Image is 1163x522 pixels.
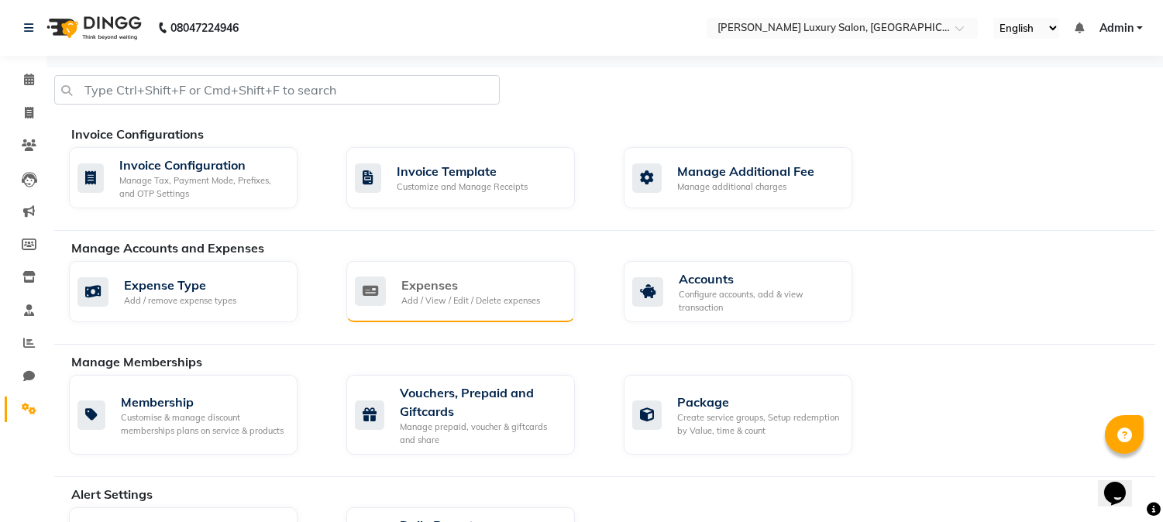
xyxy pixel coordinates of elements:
[677,180,814,194] div: Manage additional charges
[69,261,323,322] a: Expense TypeAdd / remove expense types
[121,393,285,411] div: Membership
[397,180,528,194] div: Customize and Manage Receipts
[679,270,840,288] div: Accounts
[401,276,540,294] div: Expenses
[397,162,528,180] div: Invoice Template
[40,6,146,50] img: logo
[679,288,840,314] div: Configure accounts, add & view transaction
[121,411,285,437] div: Customise & manage discount memberships plans on service & products
[677,162,814,180] div: Manage Additional Fee
[346,375,600,455] a: Vouchers, Prepaid and GiftcardsManage prepaid, voucher & giftcards and share
[346,147,600,208] a: Invoice TemplateCustomize and Manage Receipts
[124,276,236,294] div: Expense Type
[677,393,840,411] div: Package
[119,156,285,174] div: Invoice Configuration
[346,261,600,322] a: ExpensesAdd / View / Edit / Delete expenses
[124,294,236,307] div: Add / remove expense types
[1098,460,1148,507] iframe: chat widget
[677,411,840,437] div: Create service groups, Setup redemption by Value, time & count
[54,75,500,105] input: Type Ctrl+Shift+F or Cmd+Shift+F to search
[624,261,878,322] a: AccountsConfigure accounts, add & view transaction
[624,375,878,455] a: PackageCreate service groups, Setup redemption by Value, time & count
[1099,20,1134,36] span: Admin
[119,174,285,200] div: Manage Tax, Payment Mode, Prefixes, and OTP Settings
[69,147,323,208] a: Invoice ConfigurationManage Tax, Payment Mode, Prefixes, and OTP Settings
[69,375,323,455] a: MembershipCustomise & manage discount memberships plans on service & products
[400,383,563,421] div: Vouchers, Prepaid and Giftcards
[401,294,540,307] div: Add / View / Edit / Delete expenses
[400,421,563,446] div: Manage prepaid, voucher & giftcards and share
[170,6,239,50] b: 08047224946
[624,147,878,208] a: Manage Additional FeeManage additional charges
